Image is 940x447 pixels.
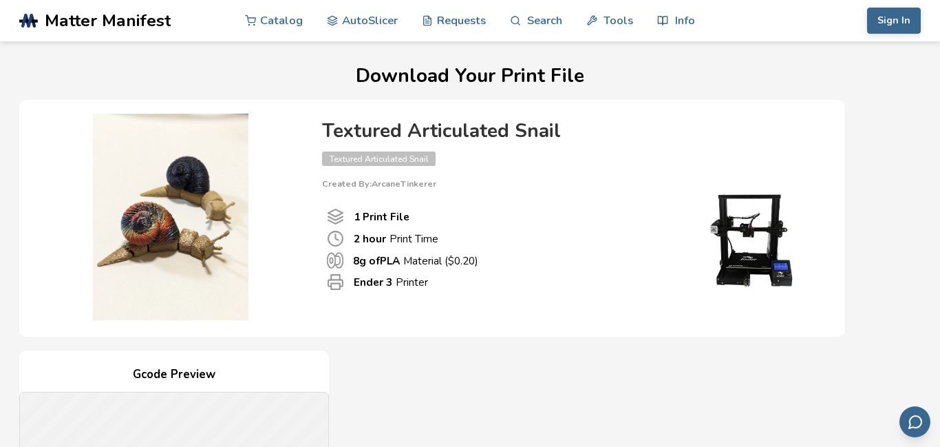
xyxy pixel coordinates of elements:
h4: Textured Articulated Snail [322,121,818,142]
b: 1 Print File [354,209,409,224]
p: Print Time [354,231,438,246]
b: Ender 3 [354,275,392,289]
span: Print Time [327,230,344,247]
button: Send feedback via email [899,406,930,437]
h1: Download Your Print File [19,65,921,87]
span: Printer [327,273,344,291]
button: Sign In [867,8,921,34]
img: Product [33,114,308,320]
h4: Gcode Preview [19,364,329,386]
p: Created By: ArcaneTinkerer [322,179,818,189]
b: 2 hour [354,231,386,246]
span: Matter Manifest [45,11,171,30]
span: Textured Articulated Snail [322,152,436,166]
b: 8 g of PLA [353,253,400,268]
p: Printer [354,275,428,289]
p: Material ($ 0.20 ) [353,253,478,268]
img: Printer [680,189,818,292]
span: Material Used [327,252,343,269]
span: Number Of Print files [327,208,344,225]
